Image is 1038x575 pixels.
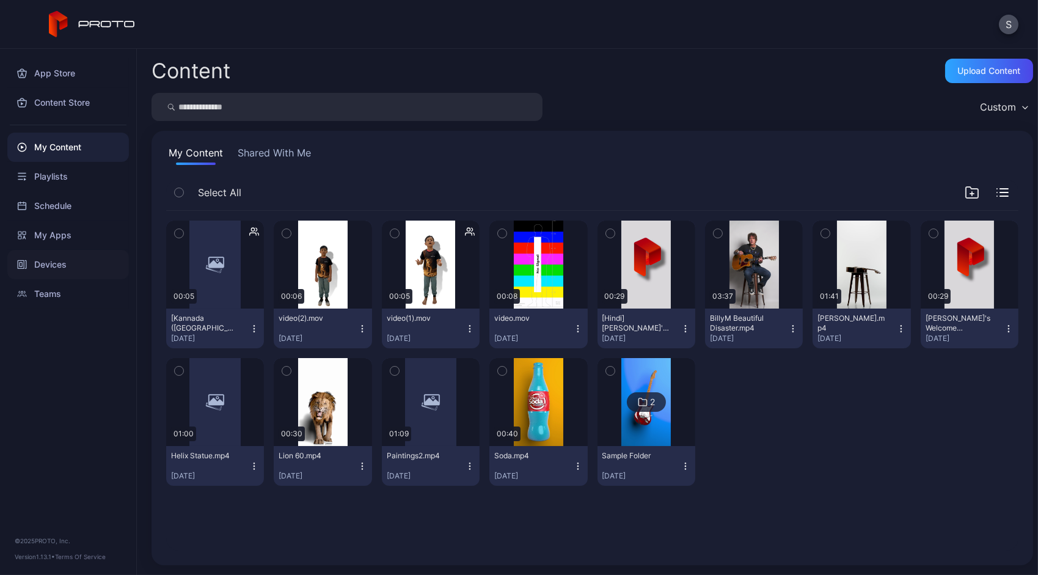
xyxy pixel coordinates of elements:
[387,451,454,461] div: Paintings2.mp4
[710,334,788,343] div: [DATE]
[602,451,670,461] div: Sample Folder
[813,309,910,348] button: [PERSON_NAME].mp4[DATE]
[171,313,238,333] div: [Kannada (India)] video(1).mov
[274,309,371,348] button: video(2).mov[DATE]
[166,446,264,486] button: Helix Statue.mp4[DATE]
[974,93,1033,121] button: Custom
[945,59,1033,83] button: Upload Content
[279,451,346,461] div: Lion 60.mp4
[166,309,264,348] button: [Kannada ([GEOGRAPHIC_DATA])] video(1).mov[DATE]
[7,162,129,191] a: Playlists
[387,334,465,343] div: [DATE]
[926,334,1004,343] div: [DATE]
[489,309,587,348] button: video.mov[DATE]
[602,471,681,481] div: [DATE]
[489,446,587,486] button: Soda.mp4[DATE]
[166,145,225,165] button: My Content
[279,334,357,343] div: [DATE]
[817,334,896,343] div: [DATE]
[7,59,129,88] a: App Store
[171,334,249,343] div: [DATE]
[279,313,346,323] div: video(2).mov
[382,446,480,486] button: Paintings2.mp4[DATE]
[274,446,371,486] button: Lion 60.mp4[DATE]
[235,145,313,165] button: Shared With Me
[387,471,465,481] div: [DATE]
[15,536,122,546] div: © 2025 PROTO, Inc.
[958,66,1021,76] div: Upload Content
[171,471,249,481] div: [DATE]
[926,313,993,333] div: David's Welcome Video.mp4
[921,309,1018,348] button: [PERSON_NAME]'s Welcome Video.mp4[DATE]
[817,313,885,333] div: BillyM Silhouette.mp4
[7,250,129,279] a: Devices
[387,313,454,323] div: video(1).mov
[710,313,777,333] div: BillyM Beautiful Disaster.mp4
[7,279,129,309] a: Teams
[602,313,670,333] div: [Hindi] David's Welcome Video.mp4
[198,185,241,200] span: Select All
[598,309,695,348] button: [Hindi] [PERSON_NAME]'s Welcome Video.mp4[DATE]
[279,471,357,481] div: [DATE]
[650,397,655,408] div: 2
[705,309,803,348] button: BillyM Beautiful Disaster.mp4[DATE]
[602,334,681,343] div: [DATE]
[7,221,129,250] a: My Apps
[382,309,480,348] button: video(1).mov[DATE]
[171,451,238,461] div: Helix Statue.mp4
[999,15,1018,34] button: S
[152,60,230,81] div: Content
[7,191,129,221] a: Schedule
[15,553,55,560] span: Version 1.13.1 •
[494,451,561,461] div: Soda.mp4
[598,446,695,486] button: Sample Folder[DATE]
[980,101,1016,113] div: Custom
[55,553,106,560] a: Terms Of Service
[7,133,129,162] a: My Content
[494,334,572,343] div: [DATE]
[494,313,561,323] div: video.mov
[494,471,572,481] div: [DATE]
[7,88,129,117] a: Content Store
